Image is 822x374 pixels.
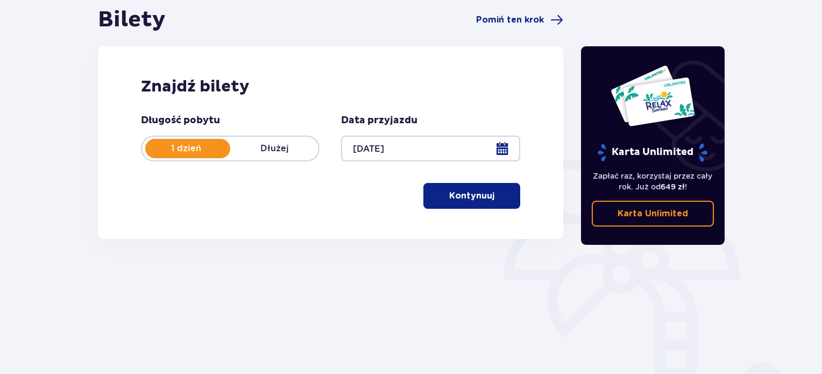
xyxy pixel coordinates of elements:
[618,208,688,220] p: Karta Unlimited
[141,114,220,127] p: Długość pobytu
[476,13,563,26] a: Pomiń ten krok
[98,6,166,33] h1: Bilety
[592,171,714,192] p: Zapłać raz, korzystaj przez cały rok. Już od !
[341,114,417,127] p: Data przyjazdu
[597,143,708,162] p: Karta Unlimited
[230,143,318,154] p: Dłużej
[661,182,685,191] span: 649 zł
[423,183,520,209] button: Kontynuuj
[476,14,544,26] span: Pomiń ten krok
[592,201,714,227] a: Karta Unlimited
[449,190,494,202] p: Kontynuuj
[142,143,230,154] p: 1 dzień
[141,76,520,97] h2: Znajdź bilety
